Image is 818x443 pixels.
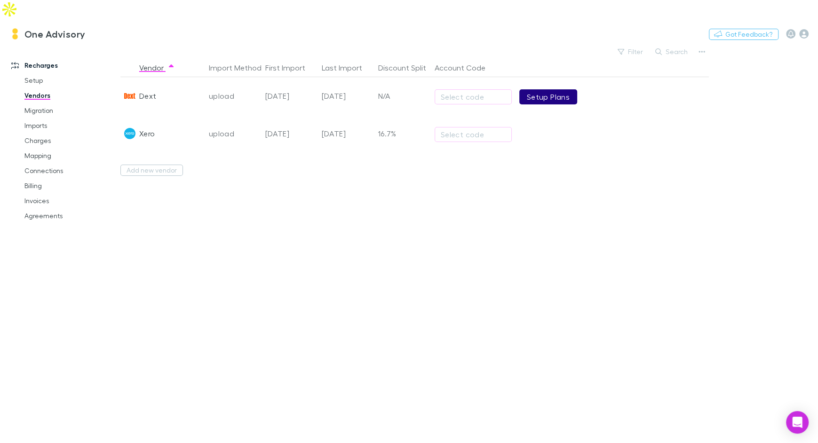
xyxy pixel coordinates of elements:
[374,115,431,152] div: 16.7%
[441,91,506,103] div: Select code
[262,115,318,152] div: [DATE]
[709,29,778,40] button: Got Feedback?
[435,89,512,104] button: Select code
[262,77,318,115] div: [DATE]
[786,411,809,434] div: Open Intercom Messenger
[139,58,175,77] button: Vendor
[4,23,91,45] a: One Advisory
[435,58,497,77] button: Account Code
[120,165,183,176] button: Add new vendor
[2,58,119,73] a: Recharges
[15,103,119,118] a: Migration
[374,77,431,115] div: N/A
[209,115,258,152] div: upload
[15,148,119,163] a: Mapping
[15,193,119,208] a: Invoices
[318,115,374,152] div: [DATE]
[209,77,258,115] div: upload
[24,28,86,40] h3: One Advisory
[139,115,155,152] div: Xero
[124,128,135,139] img: Xero's Logo
[15,88,119,103] a: Vendors
[15,163,119,178] a: Connections
[15,73,119,88] a: Setup
[15,208,119,223] a: Agreements
[441,129,506,140] div: Select code
[124,90,135,102] img: Dext's Logo
[209,58,273,77] button: Import Method
[378,58,437,77] button: Discount Split
[15,118,119,133] a: Imports
[15,178,119,193] a: Billing
[519,89,577,104] a: Setup Plans
[139,77,156,115] div: Dext
[318,77,374,115] div: [DATE]
[322,58,373,77] button: Last Import
[9,28,21,40] img: One Advisory's Logo
[265,58,317,77] button: First Import
[613,46,649,57] button: Filter
[435,127,512,142] button: Select code
[15,133,119,148] a: Charges
[651,46,693,57] button: Search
